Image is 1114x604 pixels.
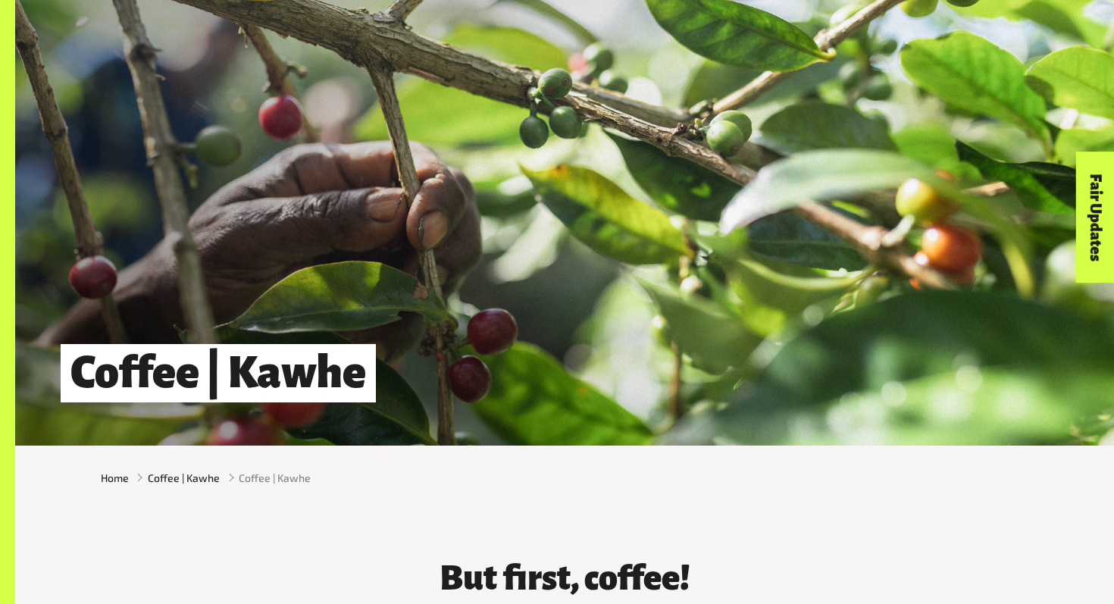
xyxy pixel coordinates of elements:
a: Home [101,470,129,486]
h3: But first, coffee! [337,559,792,597]
a: Coffee | Kawhe [148,470,220,486]
span: Coffee | Kawhe [239,470,311,486]
h1: Coffee | Kawhe [61,344,376,402]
